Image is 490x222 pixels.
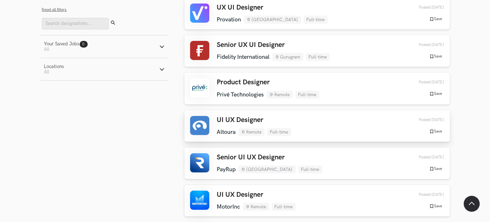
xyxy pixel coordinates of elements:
div: 27th Sep [404,192,444,197]
h3: UI UX Designer [217,191,296,199]
li: Remote [238,128,265,136]
a: Senior UI UX Designer PayRup [GEOGRAPHIC_DATA] Full-time Posted [DATE] Save [184,148,450,179]
h3: Senior UX UI Designer [217,41,330,49]
div: 27th Sep [404,155,444,160]
span: All [44,69,50,75]
li: Full-time [306,53,330,61]
button: Reset all filters [42,7,67,12]
li: Full-time [295,91,319,99]
div: Locations [44,64,64,69]
button: Your Saved Jobs0 All [40,35,168,58]
button: Save [427,129,444,134]
h3: UI UX Designer [217,116,291,124]
li: MotorInc [217,203,240,210]
button: Save [427,54,444,59]
li: Provation [217,16,241,23]
button: Save [427,16,444,22]
li: Fidelity International [217,54,270,60]
li: Remote [243,203,269,211]
li: Remote [267,91,293,99]
h3: UX UI Designer [217,4,328,12]
div: 10th Oct [404,42,444,47]
li: [GEOGRAPHIC_DATA] [238,165,296,173]
li: Privé Technologies [217,91,264,98]
li: Full-time [272,203,296,211]
button: Save [427,91,444,97]
li: Full-time [304,16,328,24]
button: Save [427,203,444,209]
li: [GEOGRAPHIC_DATA] [244,16,301,24]
a: Senior UX UI Designer Fidelity International Gurugram Full-time Posted [DATE] Save [184,35,450,67]
input: Search [42,18,109,29]
li: Full-time [298,165,322,173]
h3: Senior UI UX Designer [217,153,322,162]
a: UI UX Designer Altoura Remote Full-time Posted [DATE] Save [184,110,450,142]
li: Gurugram [272,53,303,61]
a: Product Designer Privé Technologies Remote Full-time Posted [DATE] Save [184,73,450,104]
span: 0 [83,42,85,47]
li: Altoura [217,129,236,135]
h3: Product Designer [217,78,319,87]
span: All [44,47,50,52]
button: LocationsAll [40,58,168,80]
div: 29th Sep [404,118,444,122]
div: 10th Oct [404,5,444,10]
div: 06th Oct [404,80,444,85]
button: Save [427,166,444,172]
li: Full-time [267,128,291,136]
a: UI UX Designer MotorInc Remote Full-time Posted [DATE] Save [184,185,450,217]
li: PayRup [217,166,236,173]
div: Your Saved Jobs [44,41,88,47]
